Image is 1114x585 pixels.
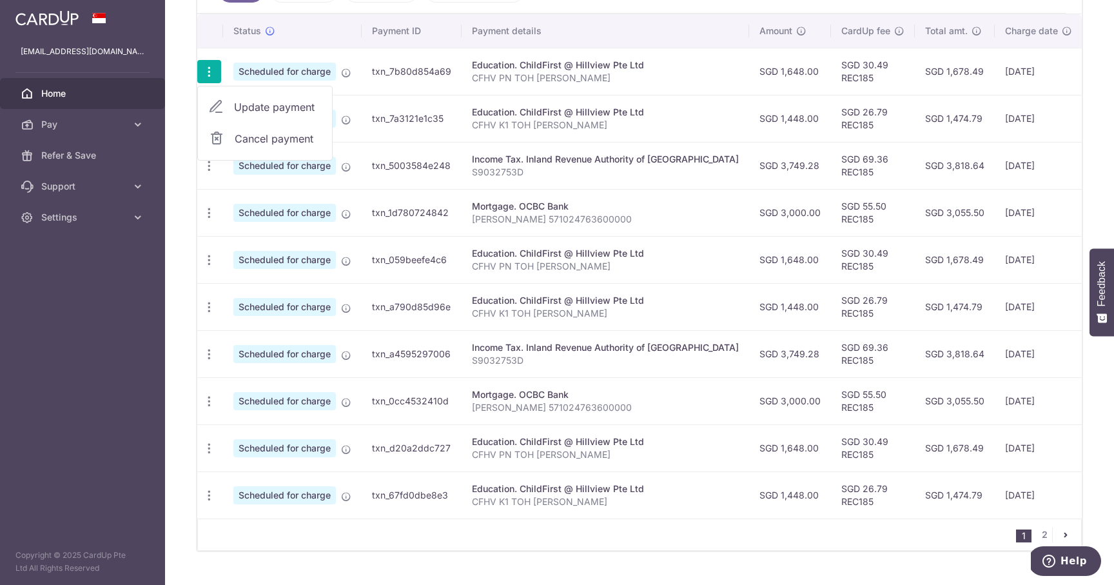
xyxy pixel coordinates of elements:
[749,330,831,377] td: SGD 3,749.28
[362,95,462,142] td: txn_7a3121e1c35
[749,189,831,236] td: SGD 3,000.00
[841,25,890,37] span: CardUp fee
[915,48,995,95] td: SGD 1,678.49
[995,283,1082,330] td: [DATE]
[362,283,462,330] td: txn_a790d85d96e
[995,330,1082,377] td: [DATE]
[995,471,1082,519] td: [DATE]
[472,59,739,72] div: Education. ChildFirst @ Hillview Pte Ltd
[362,236,462,283] td: txn_059beefe4c6
[472,354,739,367] p: S9032753D
[831,330,915,377] td: SGD 69.36 REC185
[995,189,1082,236] td: [DATE]
[472,247,739,260] div: Education. ChildFirst @ Hillview Pte Ltd
[362,142,462,189] td: txn_5003584e248
[233,204,336,222] span: Scheduled for charge
[1031,546,1101,579] iframe: Opens a widget where you can find more information
[749,48,831,95] td: SGD 1,648.00
[472,401,739,414] p: [PERSON_NAME] 571024763600000
[233,251,336,269] span: Scheduled for charge
[472,119,739,132] p: CFHV K1 TOH [PERSON_NAME]
[472,435,739,448] div: Education. ChildFirst @ Hillview Pte Ltd
[759,25,792,37] span: Amount
[995,48,1082,95] td: [DATE]
[1090,248,1114,336] button: Feedback - Show survey
[21,45,144,58] p: [EMAIL_ADDRESS][DOMAIN_NAME]
[831,236,915,283] td: SGD 30.49 REC185
[831,471,915,519] td: SGD 26.79 REC185
[462,14,749,48] th: Payment details
[915,142,995,189] td: SGD 3,818.64
[749,95,831,142] td: SGD 1,448.00
[472,495,739,508] p: CFHV K1 TOH [PERSON_NAME]
[831,95,915,142] td: SGD 26.79 REC185
[472,153,739,166] div: Income Tax. Inland Revenue Authority of [GEOGRAPHIC_DATA]
[15,10,79,26] img: CardUp
[362,14,462,48] th: Payment ID
[41,180,126,193] span: Support
[41,87,126,100] span: Home
[362,471,462,519] td: txn_67fd0dbe8e3
[749,142,831,189] td: SGD 3,749.28
[915,95,995,142] td: SGD 1,474.79
[831,424,915,471] td: SGD 30.49 REC185
[472,166,739,179] p: S9032753D
[472,341,739,354] div: Income Tax. Inland Revenue Authority of [GEOGRAPHIC_DATA]
[1016,519,1081,550] nav: pager
[831,189,915,236] td: SGD 55.50 REC185
[915,377,995,424] td: SGD 3,055.50
[362,377,462,424] td: txn_0cc4532410d
[1096,261,1108,306] span: Feedback
[472,388,739,401] div: Mortgage. OCBC Bank
[915,330,995,377] td: SGD 3,818.64
[995,142,1082,189] td: [DATE]
[233,25,261,37] span: Status
[749,424,831,471] td: SGD 1,648.00
[472,106,739,119] div: Education. ChildFirst @ Hillview Pte Ltd
[749,236,831,283] td: SGD 1,648.00
[41,118,126,131] span: Pay
[41,149,126,162] span: Refer & Save
[995,377,1082,424] td: [DATE]
[233,298,336,316] span: Scheduled for charge
[233,345,336,363] span: Scheduled for charge
[233,63,336,81] span: Scheduled for charge
[472,482,739,495] div: Education. ChildFirst @ Hillview Pte Ltd
[472,200,739,213] div: Mortgage. OCBC Bank
[1005,25,1058,37] span: Charge date
[472,307,739,320] p: CFHV K1 TOH [PERSON_NAME]
[749,471,831,519] td: SGD 1,448.00
[472,294,739,307] div: Education. ChildFirst @ Hillview Pte Ltd
[362,330,462,377] td: txn_a4595297006
[915,189,995,236] td: SGD 3,055.50
[472,213,739,226] p: [PERSON_NAME] 571024763600000
[233,486,336,504] span: Scheduled for charge
[831,48,915,95] td: SGD 30.49 REC185
[915,471,995,519] td: SGD 1,474.79
[749,377,831,424] td: SGD 3,000.00
[472,72,739,84] p: CFHV PN TOH [PERSON_NAME]
[1037,527,1052,542] a: 2
[362,189,462,236] td: txn_1d780724842
[915,424,995,471] td: SGD 1,678.49
[831,377,915,424] td: SGD 55.50 REC185
[995,424,1082,471] td: [DATE]
[472,448,739,461] p: CFHV PN TOH [PERSON_NAME]
[233,157,336,175] span: Scheduled for charge
[995,95,1082,142] td: [DATE]
[233,392,336,410] span: Scheduled for charge
[915,236,995,283] td: SGD 1,678.49
[233,439,336,457] span: Scheduled for charge
[831,283,915,330] td: SGD 26.79 REC185
[472,260,739,273] p: CFHV PN TOH [PERSON_NAME]
[1016,530,1031,542] li: 1
[915,283,995,330] td: SGD 1,474.79
[749,283,831,330] td: SGD 1,448.00
[362,48,462,95] td: txn_7b80d854a69
[831,142,915,189] td: SGD 69.36 REC185
[925,25,968,37] span: Total amt.
[995,236,1082,283] td: [DATE]
[41,211,126,224] span: Settings
[362,424,462,471] td: txn_d20a2ddc727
